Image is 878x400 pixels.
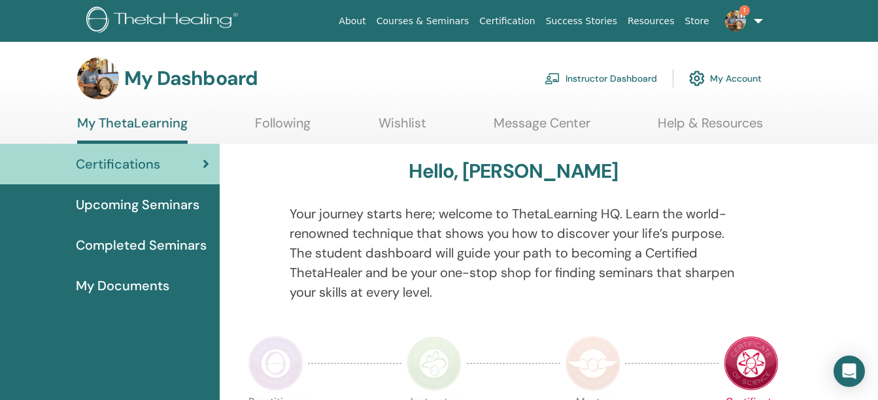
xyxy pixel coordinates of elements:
a: My Account [689,64,762,93]
p: Your journey starts here; welcome to ThetaLearning HQ. Learn the world-renowned technique that sh... [290,204,737,302]
div: Open Intercom Messenger [834,356,865,387]
a: Certification [474,9,540,33]
a: Help & Resources [658,115,763,141]
img: default.jpg [725,10,746,31]
span: My Documents [76,276,169,295]
img: cog.svg [689,67,705,90]
img: chalkboard-teacher.svg [545,73,560,84]
a: Courses & Seminars [371,9,475,33]
a: Resources [622,9,680,33]
a: Following [255,115,311,141]
span: Completed Seminars [76,235,207,255]
a: Wishlist [379,115,426,141]
img: default.jpg [77,58,119,99]
img: Practitioner [248,336,303,391]
span: 1 [739,5,750,16]
span: Upcoming Seminars [76,195,199,214]
a: About [333,9,371,33]
a: Message Center [494,115,590,141]
h3: My Dashboard [124,67,258,90]
img: Certificate of Science [724,336,779,391]
img: logo.png [86,7,243,36]
span: Certifications [76,154,160,174]
a: My ThetaLearning [77,115,188,144]
img: Instructor [407,336,462,391]
a: Store [680,9,715,33]
a: Instructor Dashboard [545,64,657,93]
a: Success Stories [541,9,622,33]
h3: Hello, [PERSON_NAME] [409,159,618,183]
img: Master [566,336,620,391]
